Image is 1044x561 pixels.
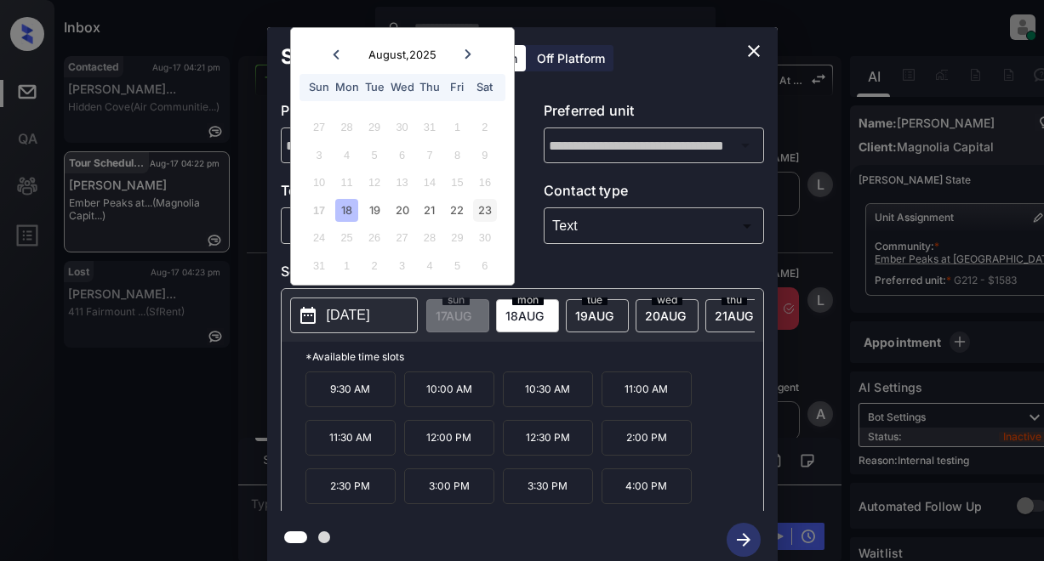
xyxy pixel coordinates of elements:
[705,299,768,332] div: date-select
[335,171,358,194] div: Not available Monday, August 11th, 2025
[305,420,396,456] p: 11:30 AM
[404,420,494,456] p: 12:00 PM
[305,371,396,407] p: 9:30 AM
[473,116,496,139] div: Not available Saturday, August 2nd, 2025
[602,468,692,504] p: 4:00 PM
[473,171,496,194] div: Not available Saturday, August 16th, 2025
[544,100,764,127] p: Preferred unit
[473,144,496,167] div: Not available Saturday, August 9th, 2025
[473,226,496,249] div: Not available Saturday, August 30th, 2025
[602,371,692,407] p: 11:00 AM
[391,116,414,139] div: Not available Wednesday, July 30th, 2025
[391,254,414,277] div: Not available Wednesday, September 3rd, 2025
[418,171,441,194] div: Not available Thursday, August 14th, 2025
[335,226,358,249] div: Not available Monday, August 25th, 2025
[544,180,764,207] p: Contact type
[652,295,682,305] span: wed
[391,76,414,99] div: Wed
[418,254,441,277] div: Not available Thursday, September 4th, 2025
[362,254,385,277] div: Not available Tuesday, September 2nd, 2025
[391,144,414,167] div: Not available Wednesday, August 6th, 2025
[473,254,496,277] div: Not available Saturday, September 6th, 2025
[575,309,613,323] span: 19 AUG
[391,171,414,194] div: Not available Wednesday, August 13th, 2025
[362,76,385,99] div: Tue
[496,299,559,332] div: date-select
[362,226,385,249] div: Not available Tuesday, August 26th, 2025
[267,27,441,87] h2: Schedule Tour
[446,226,469,249] div: Not available Friday, August 29th, 2025
[404,468,494,504] p: 3:00 PM
[418,76,441,99] div: Thu
[281,180,501,207] p: Tour type
[308,171,331,194] div: Not available Sunday, August 10th, 2025
[281,261,764,288] p: Select slot
[446,144,469,167] div: Not available Friday, August 8th, 2025
[505,309,544,323] span: 18 AUG
[473,199,496,222] div: Choose Saturday, August 23rd, 2025
[362,199,385,222] div: Choose Tuesday, August 19th, 2025
[335,76,358,99] div: Mon
[512,295,544,305] span: mon
[362,171,385,194] div: Not available Tuesday, August 12th, 2025
[290,297,418,333] button: [DATE]
[446,76,469,99] div: Fri
[327,305,370,326] p: [DATE]
[391,199,414,222] div: Choose Wednesday, August 20th, 2025
[548,212,760,240] div: Text
[308,199,331,222] div: Not available Sunday, August 17th, 2025
[473,76,496,99] div: Sat
[362,144,385,167] div: Not available Tuesday, August 5th, 2025
[446,116,469,139] div: Not available Friday, August 1st, 2025
[528,45,613,71] div: Off Platform
[308,116,331,139] div: Not available Sunday, July 27th, 2025
[446,254,469,277] div: Not available Friday, September 5th, 2025
[737,34,771,68] button: close
[722,295,747,305] span: thu
[503,420,593,456] p: 12:30 PM
[285,212,497,240] div: In Person
[281,100,501,127] p: Preferred community
[418,144,441,167] div: Not available Thursday, August 7th, 2025
[335,199,358,222] div: Choose Monday, August 18th, 2025
[308,144,331,167] div: Not available Sunday, August 3rd, 2025
[308,254,331,277] div: Not available Sunday, August 31st, 2025
[582,295,608,305] span: tue
[308,76,331,99] div: Sun
[296,114,508,280] div: month 2025-08
[566,299,629,332] div: date-select
[335,254,358,277] div: Not available Monday, September 1st, 2025
[446,199,469,222] div: Choose Friday, August 22nd, 2025
[645,309,686,323] span: 20 AUG
[362,116,385,139] div: Not available Tuesday, July 29th, 2025
[418,226,441,249] div: Not available Thursday, August 28th, 2025
[308,226,331,249] div: Not available Sunday, August 24th, 2025
[715,309,753,323] span: 21 AUG
[602,420,692,456] p: 2:00 PM
[404,371,494,407] p: 10:00 AM
[503,468,593,504] p: 3:30 PM
[391,226,414,249] div: Not available Wednesday, August 27th, 2025
[503,371,593,407] p: 10:30 AM
[636,299,699,332] div: date-select
[335,144,358,167] div: Not available Monday, August 4th, 2025
[305,468,396,504] p: 2:30 PM
[418,199,441,222] div: Choose Thursday, August 21st, 2025
[305,342,763,371] p: *Available time slots
[418,116,441,139] div: Not available Thursday, July 31st, 2025
[446,171,469,194] div: Not available Friday, August 15th, 2025
[335,116,358,139] div: Not available Monday, July 28th, 2025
